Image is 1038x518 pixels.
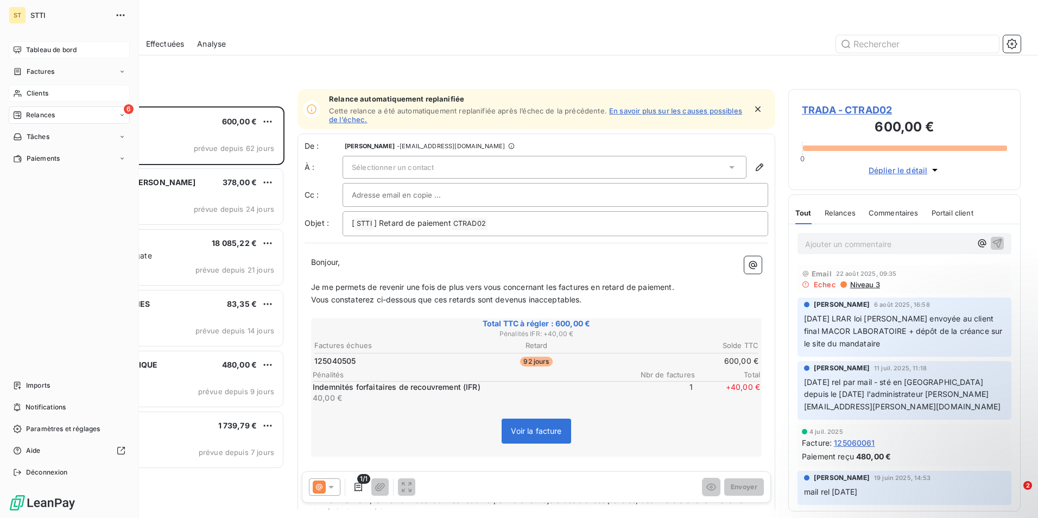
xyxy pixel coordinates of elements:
[195,326,274,335] span: prévue depuis 14 jours
[311,470,710,479] span: Nous vous [MEDICAL_DATA] formellement d’effectuer le virement nécessaire, et [PERSON_NAME] immédi...
[212,238,257,248] span: 18 085,22 €
[1023,481,1032,490] span: 2
[313,393,625,403] p: 40,00 €
[313,382,625,393] p: Indemnités forfaitaires de recouvrement (IFR)
[26,446,41,456] span: Aide
[305,141,343,151] span: De :
[9,420,130,438] a: Paramètres et réglages
[27,132,49,142] span: Tâches
[836,35,999,53] input: Rechercher
[305,189,343,200] label: Cc :
[800,154,805,163] span: 0
[345,143,395,149] span: [PERSON_NAME]
[9,85,130,102] a: Clients
[194,144,274,153] span: prévue depuis 62 jours
[865,164,944,176] button: Déplier le détail
[724,478,764,496] button: Envoyer
[329,94,746,103] span: Relance automatiquement replanifiée
[329,106,607,115] span: Cette relance a été automatiquement replanifiée après l’échec de la précédente.
[628,382,693,403] span: 1
[26,110,55,120] span: Relances
[804,487,857,496] span: mail rel [DATE]
[311,295,582,304] span: Vous constaterez ci-dessous que ces retards sont devenus inacceptables.
[311,282,674,292] span: Je me permets de revenir une fois de plus vers vous concernant les factures en retard de paiement.
[520,357,552,367] span: 92 jours
[313,318,760,329] span: Total TTC à régler : 600,00 €
[695,382,760,403] span: + 40,00 €
[452,218,488,230] span: CTRAD02
[78,251,152,260] span: Relance Gardengate
[146,39,185,49] span: Effectuées
[357,474,370,484] span: 1/1
[814,280,836,289] span: Echec
[314,340,461,351] th: Factures échues
[194,205,274,213] span: prévue depuis 24 jours
[222,360,257,369] span: 480,00 €
[1001,481,1027,507] iframe: Intercom live chat
[814,473,870,483] span: [PERSON_NAME]
[802,437,832,448] span: Facture :
[26,402,66,412] span: Notifications
[313,370,630,379] span: Pénalités
[124,104,134,114] span: 6
[26,424,100,434] span: Paramètres et réglages
[869,165,928,176] span: Déplier le détail
[352,187,469,203] input: Adresse email en copie ...
[313,329,760,339] span: Pénalités IFR : + 40,00 €
[9,442,130,459] a: Aide
[352,218,355,228] span: [
[9,106,130,124] a: 6Relances
[630,370,695,379] span: Nbr de factures
[197,39,226,49] span: Analyse
[836,270,897,277] span: 22 août 2025, 09:35
[804,377,1001,412] span: [DATE] rel par mail - sté en [GEOGRAPHIC_DATA] depuis le [DATE] l'administrateur [PERSON_NAME][EM...
[305,162,343,173] label: À :
[352,163,434,172] span: Sélectionner un contact
[195,266,274,274] span: prévue depuis 21 jours
[314,356,356,367] span: 125040505
[795,209,812,217] span: Tout
[849,280,880,289] span: Niveau 3
[374,218,451,228] span: ] Retard de paiement
[27,89,48,98] span: Clients
[9,377,130,394] a: Imports
[9,41,130,59] a: Tableau de bord
[814,363,870,373] span: [PERSON_NAME]
[26,468,68,477] span: Déconnexion
[802,117,1007,139] h3: 600,00 €
[825,209,856,217] span: Relances
[227,299,257,308] span: 83,35 €
[218,421,257,430] span: 1 739,79 €
[198,387,274,396] span: prévue depuis 9 jours
[311,257,340,267] span: Bonjour,
[27,154,60,163] span: Paiements
[611,340,759,351] th: Solde TTC
[27,67,54,77] span: Factures
[9,494,76,511] img: Logo LeanPay
[355,218,374,230] span: STTI
[305,218,329,228] span: Objet :
[511,426,561,435] span: Voir la facture
[223,178,257,187] span: 378,00 €
[463,340,610,351] th: Retard
[30,11,109,20] span: STTI
[874,365,927,371] span: 11 juil. 2025, 11:18
[26,45,77,55] span: Tableau de bord
[222,117,257,126] span: 600,00 €
[814,300,870,309] span: [PERSON_NAME]
[802,103,1007,117] span: TRADA - CTRAD02
[874,301,930,308] span: 6 août 2025, 16:58
[329,106,742,124] a: En savoir plus sur les causes possibles de l’échec.
[809,428,843,435] span: 4 juil. 2025
[812,269,832,278] span: Email
[802,451,854,462] span: Paiement reçu
[804,314,1005,348] span: [DATE] LRAR loi [PERSON_NAME] envoyée au client final MACOR LABORATOIRE + dépôt de la créance sur...
[9,63,130,80] a: Factures
[869,209,919,217] span: Commentaires
[932,209,973,217] span: Portail client
[611,355,759,367] td: 600,00 €
[9,150,130,167] a: Paiements
[52,106,284,518] div: grid
[397,143,505,149] span: - [EMAIL_ADDRESS][DOMAIN_NAME]
[199,448,274,457] span: prévue depuis 7 jours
